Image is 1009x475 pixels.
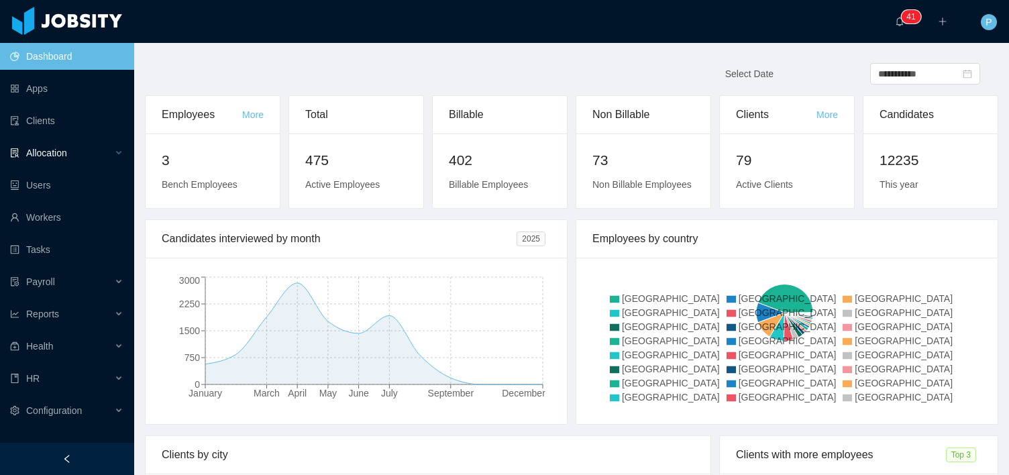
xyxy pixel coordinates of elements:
[449,96,551,134] div: Billable
[855,392,953,403] span: [GEOGRAPHIC_DATA]
[10,204,123,231] a: icon: userWorkers
[179,325,200,336] tspan: 1500
[880,150,981,171] h2: 12235
[10,172,123,199] a: icon: robotUsers
[736,96,816,134] div: Clients
[986,14,992,30] span: P
[622,350,720,360] span: [GEOGRAPHIC_DATA]
[739,392,837,403] span: [GEOGRAPHIC_DATA]
[195,379,200,390] tspan: 0
[428,388,474,399] tspan: September
[816,109,838,120] a: More
[622,378,720,388] span: [GEOGRAPHIC_DATA]
[736,436,946,474] div: Clients with more employees
[880,179,918,190] span: This year
[10,374,19,383] i: icon: book
[906,10,911,23] p: 4
[305,150,407,171] h2: 475
[739,364,837,374] span: [GEOGRAPHIC_DATA]
[622,335,720,346] span: [GEOGRAPHIC_DATA]
[10,406,19,415] i: icon: setting
[855,364,953,374] span: [GEOGRAPHIC_DATA]
[26,341,53,352] span: Health
[938,17,947,26] i: icon: plus
[736,179,793,190] span: Active Clients
[254,388,280,399] tspan: March
[622,307,720,318] span: [GEOGRAPHIC_DATA]
[26,276,55,287] span: Payroll
[179,299,200,309] tspan: 2250
[946,447,976,462] span: Top 3
[855,378,953,388] span: [GEOGRAPHIC_DATA]
[963,69,972,78] i: icon: calendar
[26,148,67,158] span: Allocation
[449,150,551,171] h2: 402
[739,321,837,332] span: [GEOGRAPHIC_DATA]
[855,307,953,318] span: [GEOGRAPHIC_DATA]
[855,293,953,304] span: [GEOGRAPHIC_DATA]
[189,388,222,399] tspan: January
[10,148,19,158] i: icon: solution
[592,150,694,171] h2: 73
[592,179,692,190] span: Non Billable Employees
[10,309,19,319] i: icon: line-chart
[162,150,264,171] h2: 3
[622,293,720,304] span: [GEOGRAPHIC_DATA]
[855,321,953,332] span: [GEOGRAPHIC_DATA]
[739,378,837,388] span: [GEOGRAPHIC_DATA]
[319,388,337,399] tspan: May
[10,236,123,263] a: icon: profileTasks
[880,96,981,134] div: Candidates
[592,96,694,134] div: Non Billable
[517,231,545,246] span: 2025
[162,436,694,474] div: Clients by city
[10,277,19,286] i: icon: file-protect
[242,109,264,120] a: More
[736,150,838,171] h2: 79
[10,43,123,70] a: icon: pie-chartDashboard
[162,220,517,258] div: Candidates interviewed by month
[622,392,720,403] span: [GEOGRAPHIC_DATA]
[348,388,369,399] tspan: June
[26,373,40,384] span: HR
[26,309,59,319] span: Reports
[911,10,916,23] p: 1
[10,107,123,134] a: icon: auditClients
[449,179,528,190] span: Billable Employees
[179,275,200,286] tspan: 3000
[855,350,953,360] span: [GEOGRAPHIC_DATA]
[10,75,123,102] a: icon: appstoreApps
[725,68,774,79] span: Select Date
[739,307,837,318] span: [GEOGRAPHIC_DATA]
[622,321,720,332] span: [GEOGRAPHIC_DATA]
[26,405,82,416] span: Configuration
[162,96,242,134] div: Employees
[622,364,720,374] span: [GEOGRAPHIC_DATA]
[855,335,953,346] span: [GEOGRAPHIC_DATA]
[739,350,837,360] span: [GEOGRAPHIC_DATA]
[288,388,307,399] tspan: April
[184,352,201,363] tspan: 750
[739,293,837,304] span: [GEOGRAPHIC_DATA]
[381,388,398,399] tspan: July
[901,10,920,23] sup: 41
[502,388,545,399] tspan: December
[305,96,407,134] div: Total
[739,335,837,346] span: [GEOGRAPHIC_DATA]
[162,179,237,190] span: Bench Employees
[10,341,19,351] i: icon: medicine-box
[592,220,981,258] div: Employees by country
[895,17,904,26] i: icon: bell
[305,179,380,190] span: Active Employees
